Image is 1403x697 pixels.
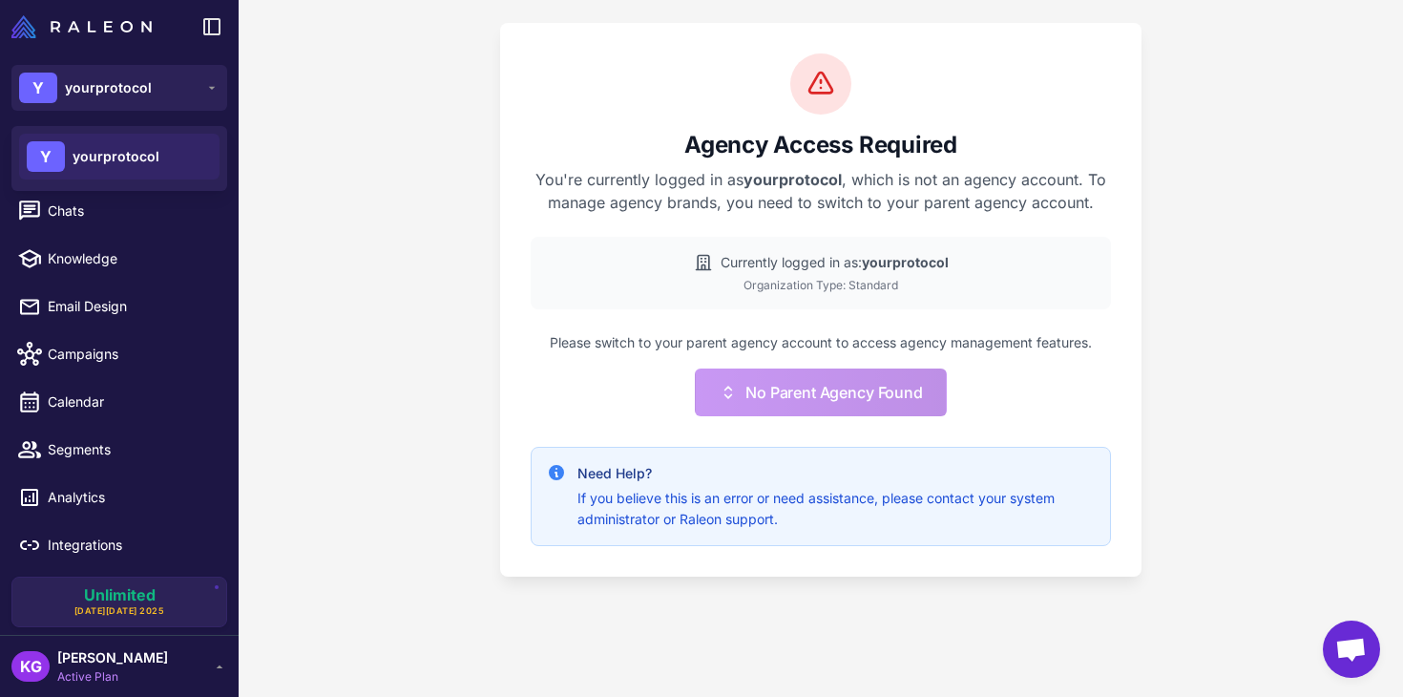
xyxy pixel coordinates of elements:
a: Knowledge [8,239,231,279]
div: Y [27,141,65,172]
div: KG [11,651,50,682]
a: Analytics [8,477,231,517]
span: Analytics [48,487,216,508]
span: Segments [48,439,216,460]
strong: yourprotocol [743,170,842,189]
span: Calendar [48,391,216,412]
span: Integrations [48,535,216,556]
a: Calendar [8,382,231,422]
a: Campaigns [8,334,231,374]
a: Raleon Logo [11,15,159,38]
span: Email Design [48,296,216,317]
a: Chats [8,191,231,231]
h4: Need Help? [577,463,1095,484]
div: Organization Type: Standard [546,277,1096,294]
span: Currently logged in as: [721,252,949,273]
button: No Parent Agency Found [695,369,946,416]
p: Please switch to your parent agency account to access agency management features. [531,332,1111,353]
strong: yourprotocol [862,254,949,270]
p: If you believe this is an error or need assistance, please contact your system administrator or R... [577,488,1095,530]
h2: Agency Access Required [531,130,1111,160]
span: [DATE][DATE] 2025 [74,604,165,618]
a: Open chat [1323,621,1380,678]
a: Segments [8,430,231,470]
span: Unlimited [84,587,156,602]
img: Raleon Logo [11,15,152,38]
span: Knowledge [48,248,216,269]
div: Y [19,73,57,103]
span: Active Plan [57,668,168,686]
span: [PERSON_NAME] [57,647,168,668]
span: yourprotocol [65,77,152,98]
span: Chats [48,201,216,222]
p: You're currently logged in as , which is not an agency account. To manage agency brands, you need... [531,168,1111,214]
a: Integrations [8,525,231,565]
button: Yyourprotocol [11,65,227,111]
span: Campaigns [48,344,216,365]
span: yourprotocol [73,146,159,167]
a: Email Design [8,286,231,327]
